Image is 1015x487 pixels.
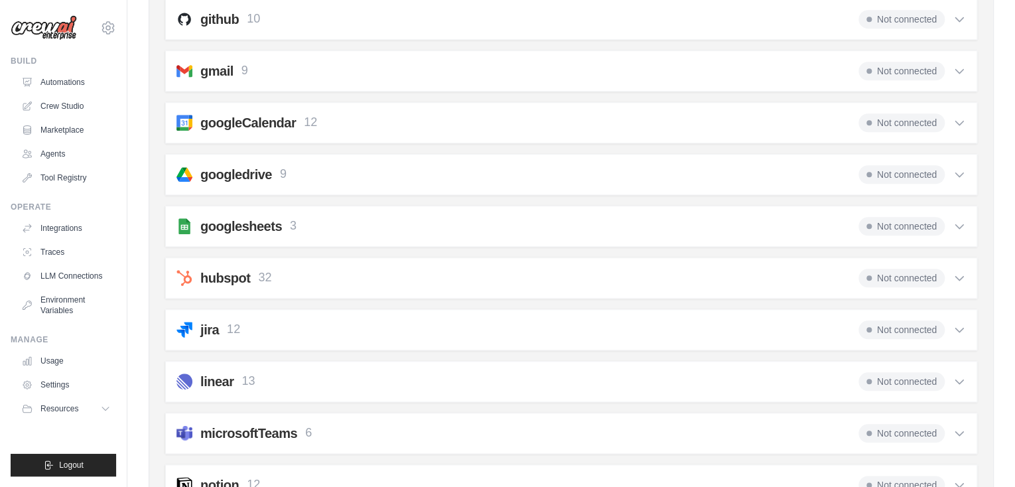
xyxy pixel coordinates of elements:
[241,62,248,80] p: 9
[176,115,192,131] img: googleCalendar.svg
[858,372,945,391] span: Not connected
[16,167,116,188] a: Tool Registry
[247,10,260,28] p: 10
[176,322,192,338] img: jira.svg
[200,165,272,184] h2: googledrive
[200,372,234,391] h2: linear
[858,165,945,184] span: Not connected
[280,165,287,183] p: 9
[11,56,116,66] div: Build
[176,11,192,27] img: github.svg
[858,320,945,339] span: Not connected
[200,10,239,29] h2: github
[200,424,297,443] h2: microsoftTeams
[176,63,192,79] img: gmail.svg
[176,167,192,182] img: googledrive.svg
[200,113,296,132] h2: googleCalendar
[16,119,116,141] a: Marketplace
[858,62,945,80] span: Not connected
[858,424,945,443] span: Not connected
[200,320,219,339] h2: jira
[200,217,282,236] h2: googlesheets
[59,460,84,470] span: Logout
[176,374,192,389] img: linear.svg
[16,218,116,239] a: Integrations
[176,218,192,234] img: googlesheets.svg
[290,217,297,235] p: 3
[16,374,116,395] a: Settings
[304,113,317,131] p: 12
[11,454,116,476] button: Logout
[858,269,945,287] span: Not connected
[16,265,116,287] a: LLM Connections
[241,372,255,390] p: 13
[16,289,116,321] a: Environment Variables
[16,143,116,165] a: Agents
[16,242,116,263] a: Traces
[176,425,192,441] img: microsoftTeams.svg
[305,424,312,442] p: 6
[11,202,116,212] div: Operate
[16,96,116,117] a: Crew Studio
[200,269,250,287] h2: hubspot
[16,350,116,372] a: Usage
[176,270,192,286] img: hubspot.svg
[258,269,271,287] p: 32
[858,113,945,132] span: Not connected
[858,10,945,29] span: Not connected
[200,62,234,80] h2: gmail
[11,15,77,40] img: Logo
[11,334,116,345] div: Manage
[858,217,945,236] span: Not connected
[16,72,116,93] a: Automations
[227,320,240,338] p: 12
[40,403,78,414] span: Resources
[16,398,116,419] button: Resources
